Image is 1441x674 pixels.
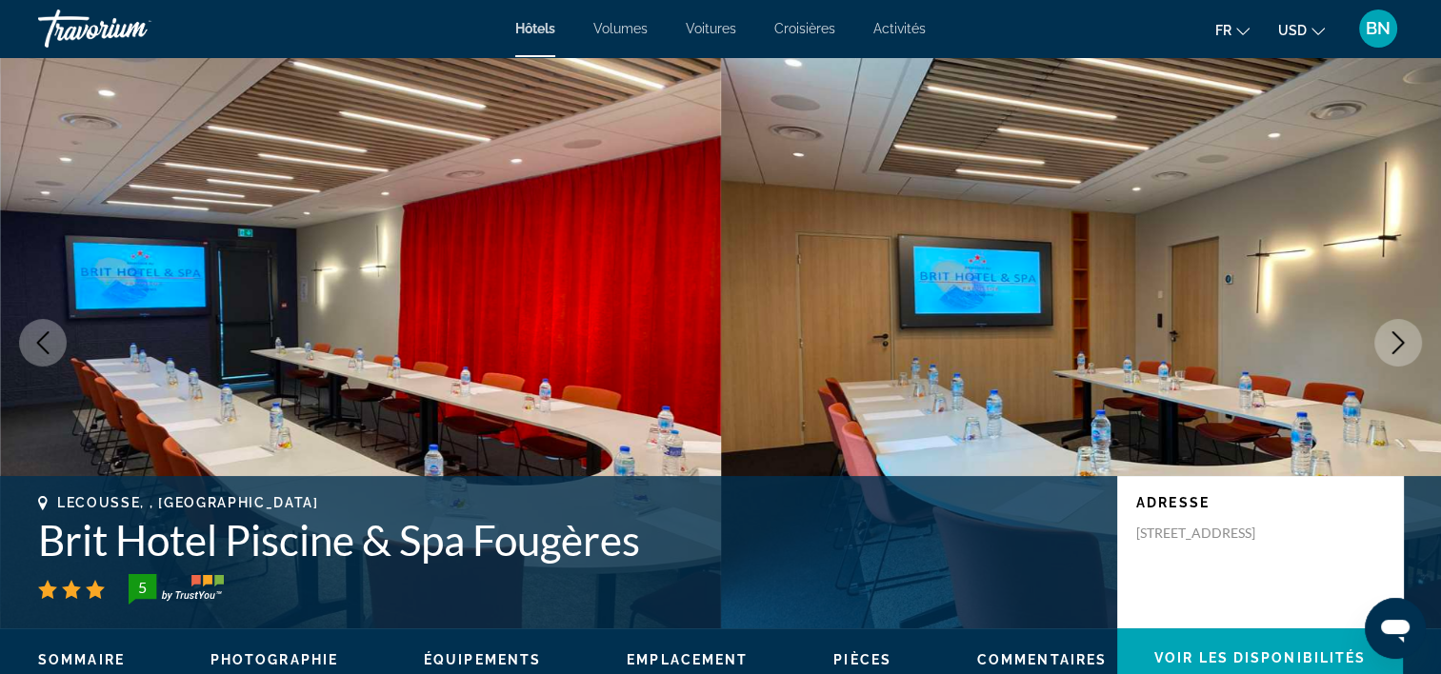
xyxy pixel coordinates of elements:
[1278,16,1325,44] button: Changer de devise
[833,651,891,668] button: Pièces
[1136,525,1289,542] p: [STREET_ADDRESS]
[515,21,555,36] a: Hôtels
[774,21,835,36] a: Croisières
[38,515,1098,565] h1: Brit Hotel Piscine & Spa Fougères
[210,652,338,667] span: Photographie
[38,4,229,53] a: Travorium
[1278,23,1307,38] span: USD
[210,651,338,668] button: Photographie
[57,495,319,510] span: Lecousse, , [GEOGRAPHIC_DATA]
[19,319,67,367] button: Image précédente
[593,21,648,36] a: Volumes
[38,651,125,668] button: Sommaire
[424,651,541,668] button: Équipements
[1215,23,1231,38] span: Fr
[627,651,748,668] button: Emplacement
[1136,495,1384,510] p: Adresse
[38,652,125,667] span: Sommaire
[1215,16,1250,44] button: Changer la langue
[977,651,1107,668] button: Commentaires
[977,652,1107,667] span: Commentaires
[129,574,224,605] img: trustyou-badge-hor.svg
[1365,598,1426,659] iframe: Bouton de lancement de la fenêtre de messagerie
[833,652,891,667] span: Pièces
[424,652,541,667] span: Équipements
[1374,319,1422,367] button: Image suivante
[123,576,161,599] div: 5
[873,21,926,36] a: Activités
[1366,19,1391,38] span: BN
[1353,9,1403,49] button: Menu utilisateur
[627,652,748,667] span: Emplacement
[686,21,736,36] a: Voitures
[1154,650,1366,665] span: Voir les disponibilités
